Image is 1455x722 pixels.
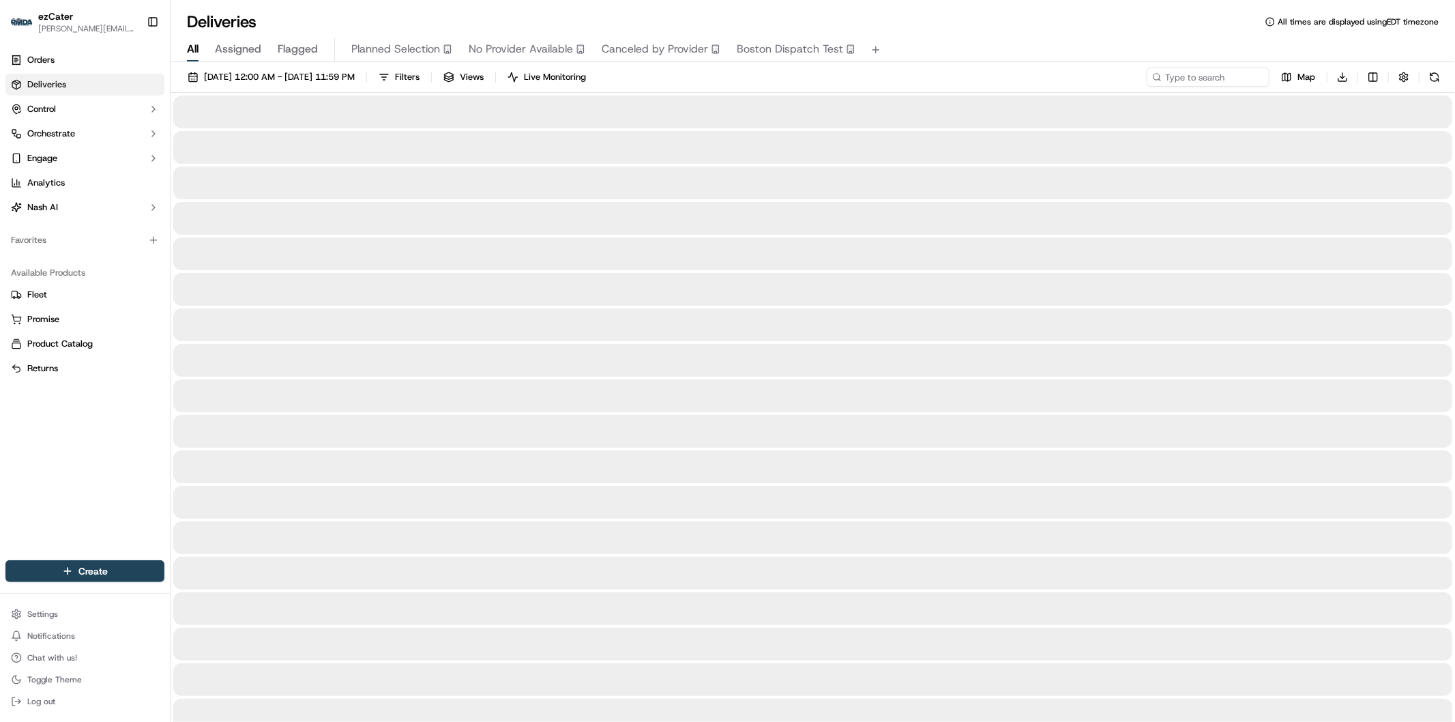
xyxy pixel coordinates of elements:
[129,198,219,212] span: API Documentation
[35,88,246,102] input: Got a question? Start typing here...
[1297,71,1315,83] span: Map
[27,177,65,189] span: Analytics
[602,41,708,57] span: Canceled by Provider
[5,123,164,145] button: Orchestrate
[5,49,164,71] a: Orders
[11,362,159,375] a: Returns
[27,652,77,663] span: Chat with us!
[46,130,224,144] div: Start new chat
[27,338,93,350] span: Product Catalog
[5,147,164,169] button: Engage
[372,68,426,87] button: Filters
[5,692,164,711] button: Log out
[27,198,104,212] span: Knowledge Base
[27,674,82,685] span: Toggle Theme
[14,130,38,155] img: 1736555255976-a54dd68f-1ca7-489b-9aae-adbdc363a1c4
[524,71,586,83] span: Live Monitoring
[1147,68,1269,87] input: Type to search
[27,128,75,140] span: Orchestrate
[5,229,164,251] div: Favorites
[5,358,164,379] button: Returns
[11,18,33,27] img: ezCater
[27,78,66,91] span: Deliveries
[232,134,248,151] button: Start new chat
[187,41,199,57] span: All
[27,54,55,66] span: Orders
[5,670,164,689] button: Toggle Theme
[8,192,110,217] a: 📗Knowledge Base
[14,55,248,76] p: Welcome 👋
[5,284,164,306] button: Fleet
[469,41,573,57] span: No Provider Available
[11,338,159,350] a: Product Catalog
[27,609,58,620] span: Settings
[351,41,440,57] span: Planned Selection
[11,289,159,301] a: Fleet
[27,201,58,214] span: Nash AI
[27,313,59,326] span: Promise
[78,564,108,578] span: Create
[27,289,47,301] span: Fleet
[5,560,164,582] button: Create
[5,648,164,667] button: Chat with us!
[181,68,361,87] button: [DATE] 12:00 AM - [DATE] 11:59 PM
[14,199,25,210] div: 📗
[27,152,57,164] span: Engage
[27,631,75,641] span: Notifications
[110,192,224,217] a: 💻API Documentation
[1278,16,1439,27] span: All times are displayed using EDT timezone
[460,71,484,83] span: Views
[737,41,843,57] span: Boston Dispatch Test
[1425,68,1444,87] button: Refresh
[136,231,165,242] span: Pylon
[5,5,141,38] button: ezCaterezCater[PERSON_NAME][EMAIL_ADDRESS][DOMAIN_NAME]
[187,11,256,33] h1: Deliveries
[46,144,173,155] div: We're available if you need us!
[5,197,164,218] button: Nash AI
[5,333,164,355] button: Product Catalog
[5,74,164,96] a: Deliveries
[5,605,164,624] button: Settings
[96,231,165,242] a: Powered byPylon
[38,23,136,34] button: [PERSON_NAME][EMAIL_ADDRESS][DOMAIN_NAME]
[278,41,318,57] span: Flagged
[115,199,126,210] div: 💻
[11,313,159,326] a: Promise
[501,68,592,87] button: Live Monitoring
[395,71,420,83] span: Filters
[5,262,164,284] div: Available Products
[27,103,56,115] span: Control
[437,68,490,87] button: Views
[5,308,164,330] button: Promise
[204,71,355,83] span: [DATE] 12:00 AM - [DATE] 11:59 PM
[14,14,41,41] img: Nash
[5,626,164,646] button: Notifications
[38,10,73,23] button: ezCater
[5,98,164,120] button: Control
[1275,68,1321,87] button: Map
[5,172,164,194] a: Analytics
[27,362,58,375] span: Returns
[27,696,55,707] span: Log out
[215,41,261,57] span: Assigned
